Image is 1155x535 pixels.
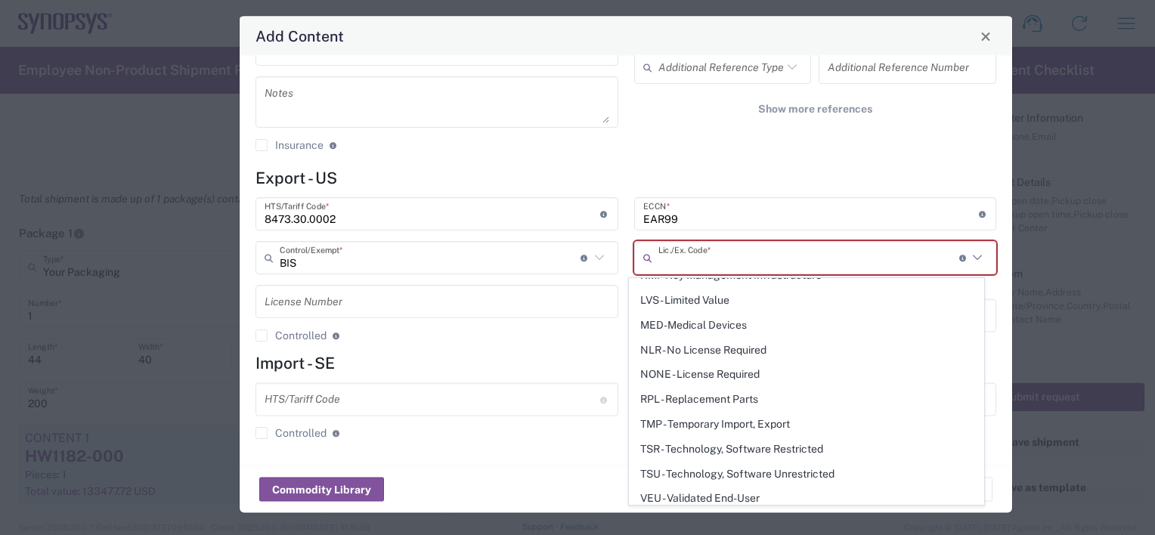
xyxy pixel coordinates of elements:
span: TMP - Temporary Import, Export [630,413,983,436]
span: NONE - License Required [630,363,983,386]
span: LVS - Limited Value [630,289,983,312]
h4: Export - US [255,169,996,187]
button: Close [975,26,996,47]
span: TSU - Technology, Software Unrestricted [630,462,983,486]
button: Commodity Library [259,478,384,502]
span: RPL - Replacement Parts [630,388,983,411]
div: This field is required [634,275,997,289]
span: MED-Medical Devices [630,314,983,337]
label: Controlled [255,330,327,342]
span: NLR - No License Required [630,339,983,362]
h4: Import - SE [255,354,996,373]
label: Insurance [255,140,324,152]
span: Show more references [758,102,872,116]
label: Controlled [255,428,327,440]
span: TSR - Technology, Software Restricted [630,438,983,461]
h4: Add Content [255,25,344,47]
span: VEU - Validated End-User [630,487,983,510]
